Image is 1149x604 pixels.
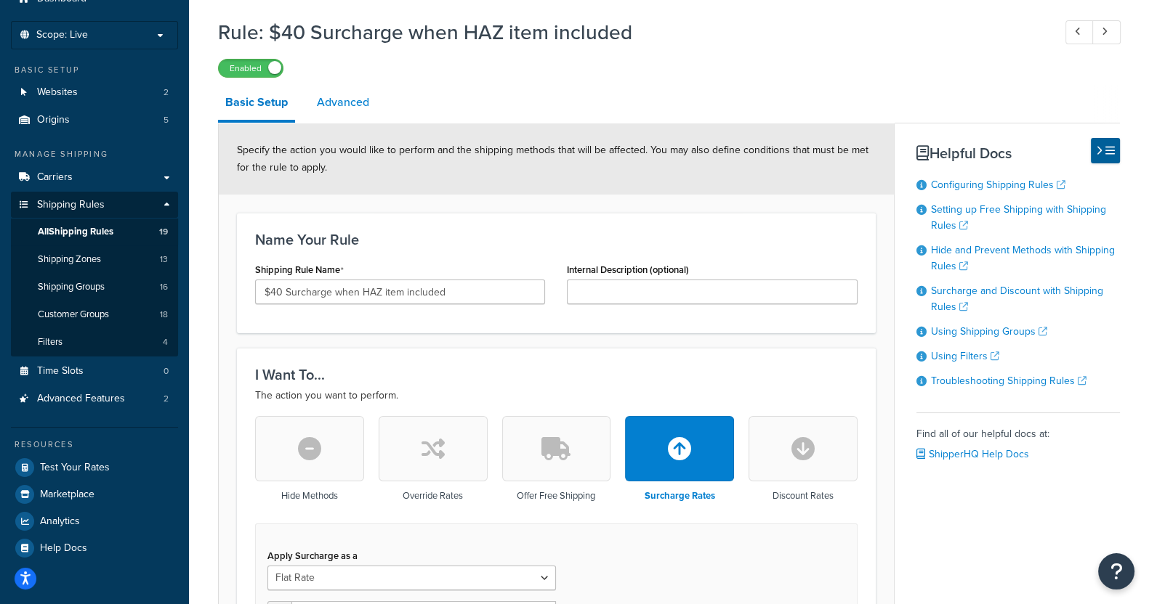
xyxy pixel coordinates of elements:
a: Customer Groups18 [11,301,178,328]
li: Websites [11,79,178,106]
span: Time Slots [37,365,84,377]
li: Time Slots [11,358,178,385]
h3: Hide Methods [281,491,338,501]
button: Open Resource Center [1098,553,1134,589]
span: Shipping Groups [38,281,105,293]
a: Marketplace [11,481,178,507]
a: Time Slots0 [11,358,178,385]
span: 4 [163,336,168,348]
span: Marketplace [40,489,94,501]
div: Find all of our helpful docs at: [916,412,1120,465]
a: Previous Record [1065,20,1094,44]
li: Filters [11,329,178,356]
a: Shipping Groups16 [11,274,178,301]
span: 0 [164,365,169,377]
h3: Helpful Docs [916,145,1120,161]
a: Using Filters [931,348,999,364]
a: Next Record [1092,20,1121,44]
div: Resources [11,438,178,451]
span: Filters [38,336,63,348]
div: Manage Shipping [11,148,178,160]
button: Hide Help Docs [1091,138,1120,163]
a: Test Your Rates [11,454,178,481]
span: Carriers [37,171,73,184]
h3: Name Your Rule [255,232,858,248]
label: Apply Surcharge as a [267,550,358,561]
a: Surcharge and Discount with Shipping Rules [931,283,1103,314]
label: Enabled [219,60,283,77]
span: Specify the action you would like to perform and the shipping methods that will be affected. You ... [237,142,868,175]
li: Shipping Rules [11,192,178,357]
a: Origins5 [11,107,178,134]
a: Advanced Features2 [11,385,178,412]
label: Internal Description (optional) [567,264,689,275]
a: Filters4 [11,329,178,356]
span: Websites [37,86,78,99]
a: Configuring Shipping Rules [931,177,1065,192]
a: Help Docs [11,535,178,561]
a: Shipping Zones13 [11,246,178,273]
span: 18 [160,309,168,321]
div: Basic Setup [11,64,178,76]
span: 5 [164,114,169,126]
a: Troubleshooting Shipping Rules [931,373,1086,388]
span: 2 [164,86,169,99]
span: All Shipping Rules [38,226,113,238]
a: Websites2 [11,79,178,106]
li: Origins [11,107,178,134]
span: Test Your Rates [40,462,110,474]
a: Shipping Rules [11,192,178,219]
a: AllShipping Rules19 [11,219,178,245]
span: Shipping Rules [37,199,105,211]
a: Carriers [11,164,178,191]
a: Using Shipping Groups [931,324,1047,339]
span: 19 [159,226,168,238]
span: 2 [164,393,169,405]
span: Scope: Live [36,29,88,41]
span: 13 [160,253,168,266]
a: ShipperHQ Help Docs [916,446,1029,462]
span: 16 [160,281,168,293]
a: Hide and Prevent Methods with Shipping Rules [931,242,1115,274]
h3: Discount Rates [773,491,834,501]
span: Customer Groups [38,309,109,321]
span: Shipping Zones [38,253,101,266]
a: Basic Setup [218,85,295,123]
li: Shipping Groups [11,274,178,301]
h3: Surcharge Rates [645,491,715,501]
li: Customer Groups [11,301,178,328]
li: Shipping Zones [11,246,178,273]
span: Analytics [40,515,80,528]
a: Setting up Free Shipping with Shipping Rules [931,202,1106,233]
span: Help Docs [40,542,87,555]
label: Shipping Rule Name [255,264,344,276]
span: Advanced Features [37,393,125,405]
a: Analytics [11,508,178,534]
h1: Rule: $40 Surcharge when HAZ item included [218,18,1039,46]
li: Advanced Features [11,385,178,412]
h3: I Want To... [255,367,858,383]
a: Advanced [310,85,376,120]
h3: Override Rates [403,491,463,501]
p: The action you want to perform. [255,387,858,404]
span: Origins [37,114,70,126]
h3: Offer Free Shipping [517,491,595,501]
